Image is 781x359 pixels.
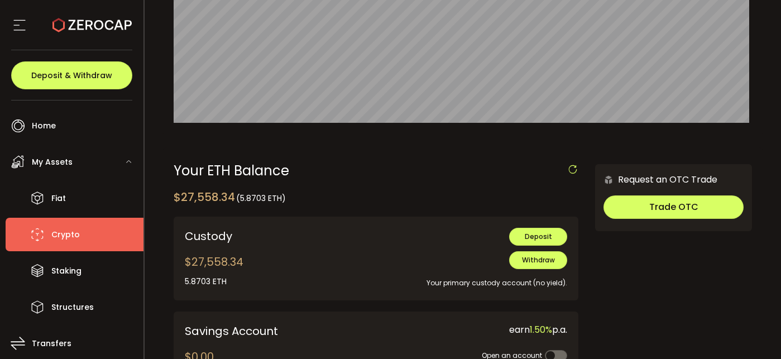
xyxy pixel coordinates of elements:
span: Crypto [51,227,80,243]
div: Savings Account [185,323,368,339]
span: Transfers [32,336,71,352]
div: $27,558.34 [185,253,243,288]
span: Structures [51,299,94,315]
button: Deposit & Withdraw [11,61,132,89]
span: My Assets [32,154,73,170]
span: Withdraw [522,255,555,265]
span: Staking [51,263,82,279]
span: Trade OTC [649,200,698,213]
div: Custody [185,228,338,245]
div: 5.8703 ETH [185,276,243,288]
div: Your ETH Balance [174,164,579,178]
span: Home [32,118,56,134]
img: 6nGpN7MZ9FLuBP83NiajKbTRY4UzlzQtBKtCrLLspmCkSvCZHBKvY3NxgQaT5JnOQREvtQ257bXeeSTueZfAPizblJ+Fe8JwA... [603,175,614,185]
span: earn p.a. [509,323,567,336]
button: Trade OTC [603,195,744,219]
button: Deposit [509,228,567,246]
span: Fiat [51,190,66,207]
iframe: Chat Widget [725,305,781,359]
span: Deposit [525,232,552,241]
div: $27,558.34 [174,189,286,205]
span: Deposit & Withdraw [31,71,112,79]
span: (5.8703 ETH) [236,193,286,204]
span: 1.50% [530,323,552,336]
button: Withdraw [509,251,567,269]
div: Request an OTC Trade [595,173,717,186]
div: Your primary custody account (no yield). [354,269,567,289]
